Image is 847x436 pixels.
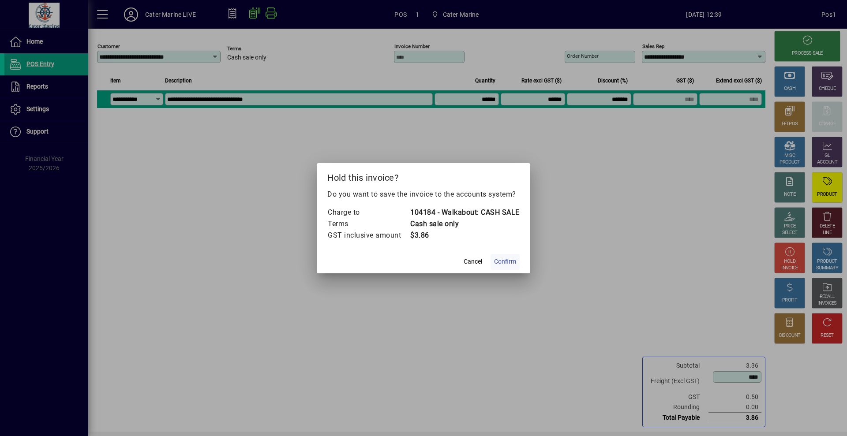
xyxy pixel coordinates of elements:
span: Cancel [464,257,482,266]
td: 104184 - Walkabout: CASH SALE [410,207,520,218]
td: $3.86 [410,230,520,241]
td: Charge to [327,207,410,218]
td: GST inclusive amount [327,230,410,241]
td: Cash sale only [410,218,520,230]
span: Confirm [494,257,516,266]
p: Do you want to save the invoice to the accounts system? [327,189,520,200]
button: Cancel [459,254,487,270]
button: Confirm [491,254,520,270]
td: Terms [327,218,410,230]
h2: Hold this invoice? [317,163,530,189]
